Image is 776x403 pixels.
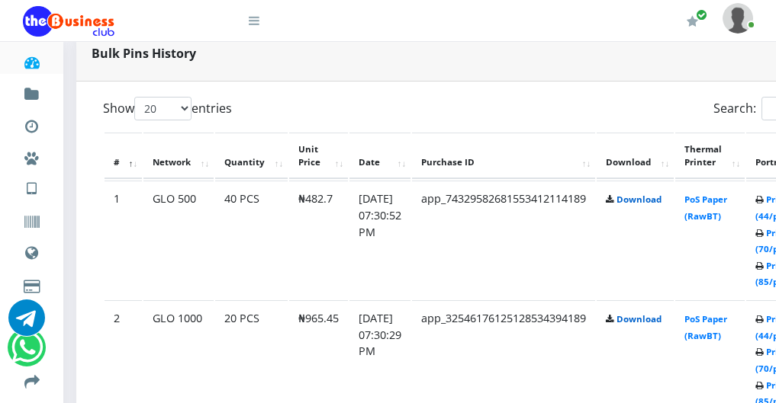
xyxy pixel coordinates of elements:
[143,133,214,180] th: Network: activate to sort column ascending
[412,181,595,299] td: app_74329582681553412114189
[8,311,45,336] a: Chat for support
[23,168,40,206] a: VTU
[349,133,411,180] th: Date: activate to sort column ascending
[23,105,40,142] a: Transactions
[23,73,40,110] a: Fund wallet
[23,6,114,37] img: Logo
[412,133,595,180] th: Purchase ID: activate to sort column ascending
[617,194,662,205] a: Download
[23,265,40,302] a: Cable TV, Electricity
[215,181,288,299] td: 40 PCS
[23,201,40,238] a: Vouchers
[23,137,40,174] a: Miscellaneous Payments
[684,194,727,222] a: PoS Paper (RawBT)
[349,181,411,299] td: [DATE] 07:30:52 PM
[103,97,232,120] label: Show entries
[23,232,40,270] a: Data
[11,341,43,366] a: Chat for support
[105,133,142,180] th: #: activate to sort column descending
[23,41,40,78] a: Dashboard
[289,133,348,180] th: Unit Price: activate to sort column ascending
[675,133,745,180] th: Thermal Printer: activate to sort column ascending
[23,361,40,398] a: Transfer to Wallet
[723,3,753,33] img: User
[696,9,707,21] span: Renew/Upgrade Subscription
[58,168,185,194] a: Nigerian VTU
[687,15,698,27] i: Renew/Upgrade Subscription
[597,133,674,180] th: Download: activate to sort column ascending
[105,181,142,299] td: 1
[58,190,185,216] a: International VTU
[684,313,727,341] a: PoS Paper (RawBT)
[215,133,288,180] th: Quantity: activate to sort column ascending
[143,181,214,299] td: GLO 500
[289,181,348,299] td: ₦482.7
[134,97,192,120] select: Showentries
[23,297,40,334] a: Airtime -2- Cash
[617,313,662,325] a: Download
